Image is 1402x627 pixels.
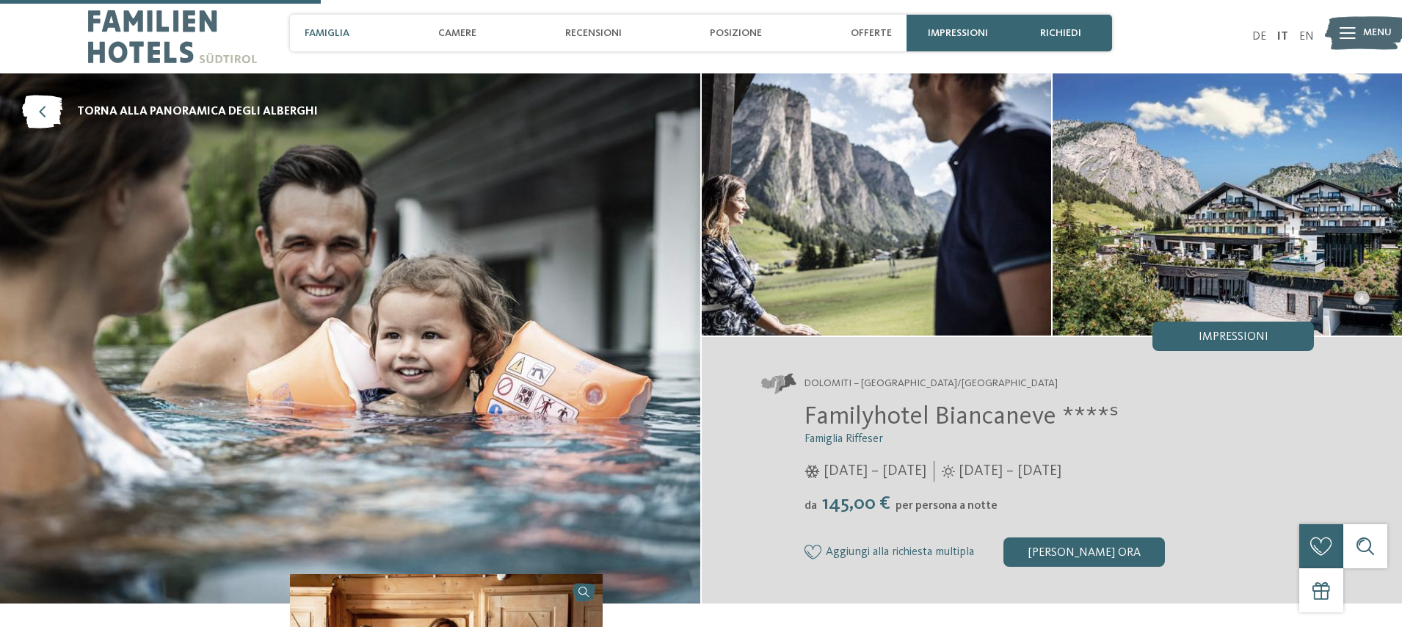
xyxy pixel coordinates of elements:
span: Impressioni [1199,331,1268,343]
a: EN [1299,31,1314,43]
span: Familyhotel Biancaneve ****ˢ [804,404,1119,430]
span: [DATE] – [DATE] [959,461,1061,482]
span: torna alla panoramica degli alberghi [77,104,318,120]
a: IT [1277,31,1288,43]
span: 145,00 € [818,494,894,513]
span: [DATE] – [DATE] [824,461,926,482]
span: per persona a notte [896,500,998,512]
a: DE [1252,31,1266,43]
i: Orari d'apertura inverno [804,465,820,478]
span: Dolomiti – [GEOGRAPHIC_DATA]/[GEOGRAPHIC_DATA] [804,377,1058,391]
span: Famiglia Riffeser [804,433,883,445]
span: Aggiungi alla richiesta multipla [826,546,974,559]
img: Il nostro family hotel a Selva: una vacanza da favola [702,73,1051,336]
div: [PERSON_NAME] ora [1003,537,1165,567]
a: torna alla panoramica degli alberghi [22,95,318,128]
span: da [804,500,817,512]
i: Orari d'apertura estate [942,465,955,478]
img: Il nostro family hotel a Selva: una vacanza da favola [1053,73,1402,336]
span: Menu [1363,26,1392,40]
